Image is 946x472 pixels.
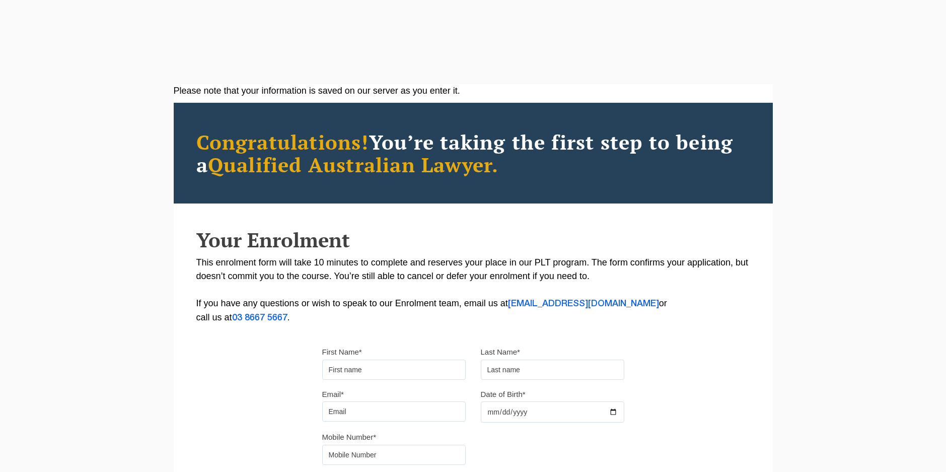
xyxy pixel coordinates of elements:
input: Last name [481,360,624,380]
label: Mobile Number* [322,432,377,442]
h2: You’re taking the first step to being a [196,130,750,176]
input: Mobile Number [322,445,466,465]
label: Last Name* [481,347,520,357]
input: First name [322,360,466,380]
label: First Name* [322,347,362,357]
div: Please note that your information is saved on our server as you enter it. [174,84,773,98]
a: 03 8667 5667 [232,314,287,322]
label: Date of Birth* [481,389,526,399]
input: Email [322,401,466,422]
label: Email* [322,389,344,399]
span: Qualified Australian Lawyer. [208,151,499,178]
a: [EMAIL_ADDRESS][DOMAIN_NAME] [508,300,659,308]
h2: Your Enrolment [196,229,750,251]
span: Congratulations! [196,128,369,155]
p: This enrolment form will take 10 minutes to complete and reserves your place in our PLT program. ... [196,256,750,325]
